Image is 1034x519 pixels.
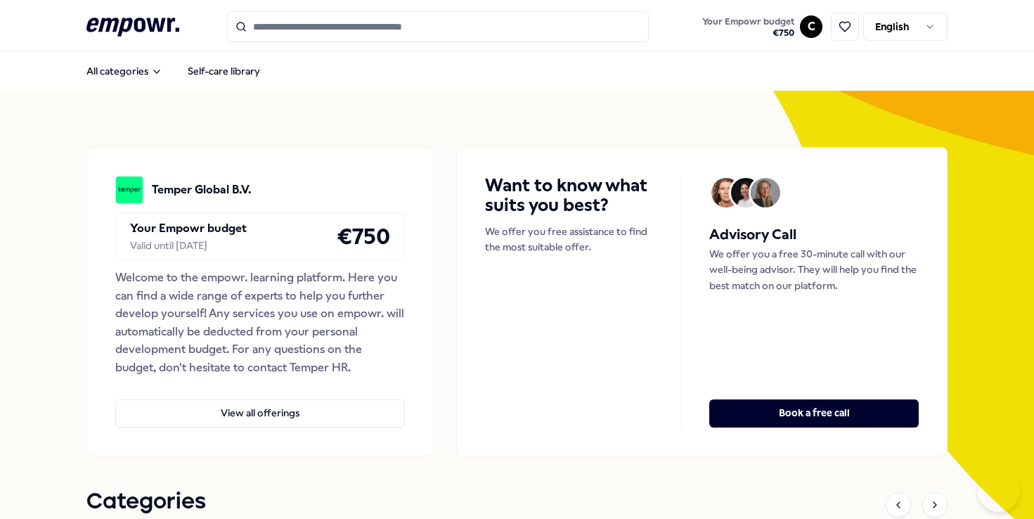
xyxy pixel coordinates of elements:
[75,57,271,85] nav: Main
[711,178,741,207] img: Avatar
[227,11,649,42] input: Search for products, categories or subcategories
[115,399,405,428] button: View all offerings
[751,178,780,207] img: Avatar
[699,13,797,41] button: Your Empowr budget€750
[485,176,653,215] h4: Want to know what suits you best?
[337,219,390,254] h4: € 750
[702,27,794,39] span: € 750
[731,178,761,207] img: Avatar
[978,470,1020,512] iframe: Help Scout Beacon - Open
[115,176,143,204] img: Temper Global B.V.
[115,377,405,428] a: View all offerings
[152,181,252,199] p: Temper Global B.V.
[702,16,794,27] span: Your Empowr budget
[800,15,822,38] button: C
[130,219,247,238] p: Your Empowr budget
[697,12,800,41] a: Your Empowr budget€750
[75,57,174,85] button: All categories
[115,269,405,377] div: Welcome to the empowr. learning platform. Here you can find a wide range of experts to help you f...
[485,224,653,255] p: We offer you free assistance to find the most suitable offer.
[709,224,919,246] h5: Advisory Call
[709,399,919,428] button: Book a free call
[130,238,247,253] div: Valid until [DATE]
[176,57,271,85] a: Self-care library
[709,246,919,293] p: We offer you a free 30-minute call with our well-being advisor. They will help you find the best ...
